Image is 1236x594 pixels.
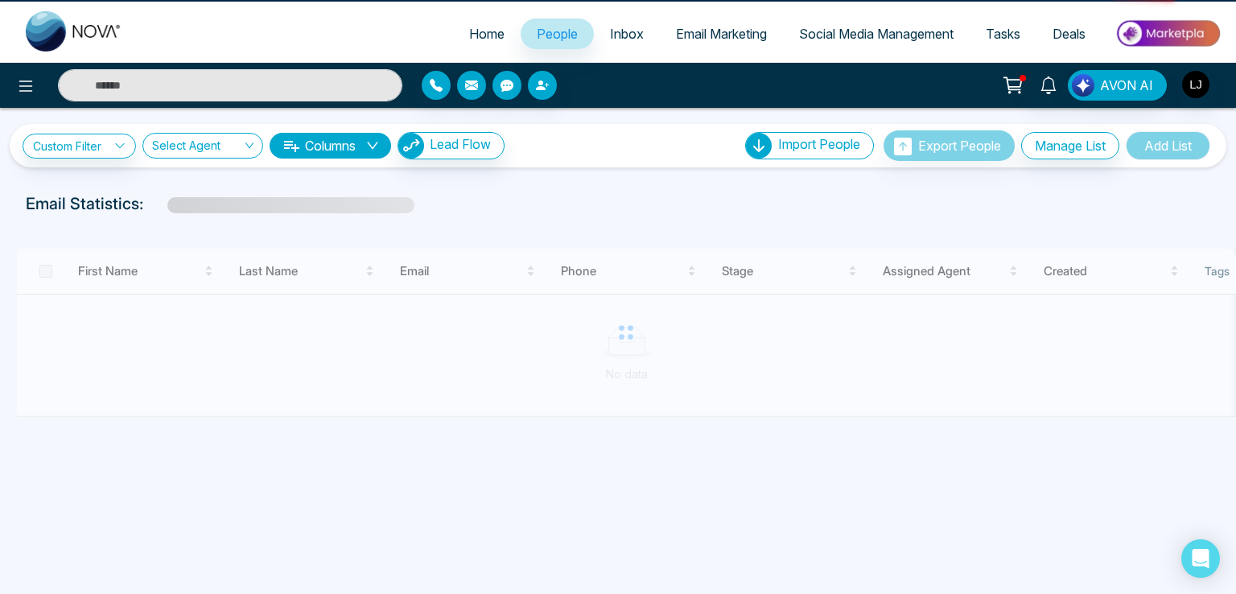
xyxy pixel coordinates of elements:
[1110,15,1226,52] img: Market-place.gif
[778,136,860,152] span: Import People
[23,134,136,159] a: Custom Filter
[610,26,644,42] span: Inbox
[1072,74,1094,97] img: Lead Flow
[1068,70,1167,101] button: AVON AI
[918,138,1001,154] span: Export People
[660,19,783,49] a: Email Marketing
[1182,71,1209,98] img: User Avatar
[1036,19,1102,49] a: Deals
[676,26,767,42] span: Email Marketing
[1053,26,1086,42] span: Deals
[1181,539,1220,578] div: Open Intercom Messenger
[884,130,1015,161] button: Export People
[521,19,594,49] a: People
[1100,76,1153,95] span: AVON AI
[1021,132,1119,159] button: Manage List
[270,133,391,159] button: Columnsdown
[26,192,143,216] p: Email Statistics:
[986,26,1020,42] span: Tasks
[366,139,379,152] span: down
[594,19,660,49] a: Inbox
[783,19,970,49] a: Social Media Management
[469,26,505,42] span: Home
[26,11,122,52] img: Nova CRM Logo
[391,132,505,159] a: Lead FlowLead Flow
[970,19,1036,49] a: Tasks
[398,132,505,159] button: Lead Flow
[398,133,424,159] img: Lead Flow
[799,26,954,42] span: Social Media Management
[537,26,578,42] span: People
[453,19,521,49] a: Home
[430,136,491,152] span: Lead Flow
